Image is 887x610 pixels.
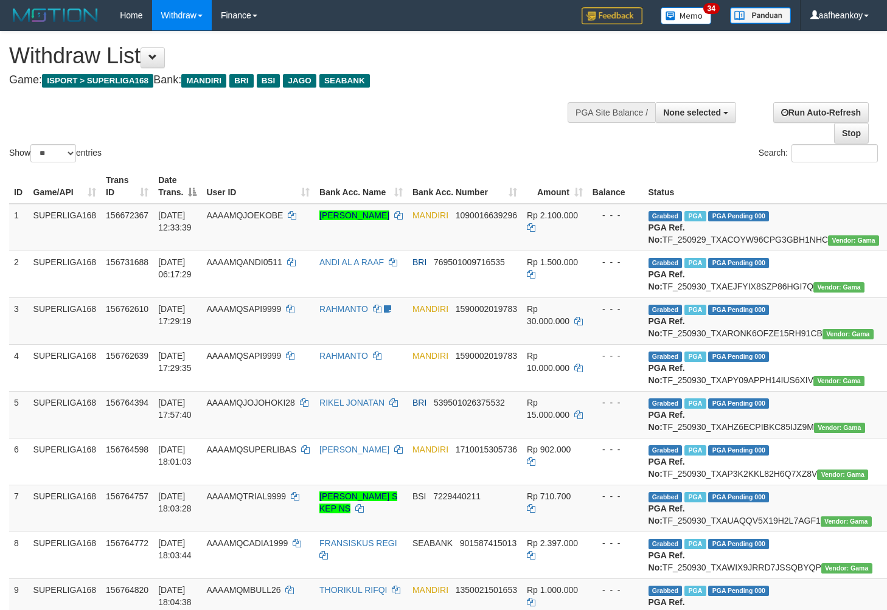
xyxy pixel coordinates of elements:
[593,537,639,549] div: - - -
[456,585,517,595] span: Copy 1350021501653 to clipboard
[257,74,280,88] span: BSI
[593,490,639,502] div: - - -
[644,251,884,297] td: TF_250930_TXAEJFYIX8SZP86HGI7Q
[315,169,408,204] th: Bank Acc. Name: activate to sort column ascending
[412,351,448,361] span: MANDIRI
[158,445,192,466] span: [DATE] 18:01:03
[593,303,639,315] div: - - -
[319,398,384,407] a: RIKEL JONATAN
[319,538,397,548] a: FRANSISKUS REGI
[9,344,29,391] td: 4
[456,445,517,454] span: Copy 1710015305736 to clipboard
[206,398,294,407] span: AAAAMQJOJOHOKI28
[456,210,517,220] span: Copy 1090016639296 to clipboard
[9,532,29,578] td: 8
[206,257,282,267] span: AAAAMQANDI0511
[206,538,288,548] span: AAAAMQCADIA1999
[649,410,685,432] b: PGA Ref. No:
[649,492,683,502] span: Grabbed
[42,74,153,88] span: ISPORT > SUPERLIGA168
[153,169,201,204] th: Date Trans.: activate to sort column descending
[319,257,384,267] a: ANDI AL A RAAF
[644,297,884,344] td: TF_250930_TXARONK6OFZE15RH91CB
[708,352,769,362] span: PGA Pending
[412,304,448,314] span: MANDIRI
[9,297,29,344] td: 3
[206,304,281,314] span: AAAAMQSAPI9999
[106,398,148,407] span: 156764394
[834,123,869,144] a: Stop
[527,585,578,595] span: Rp 1.000.000
[649,352,683,362] span: Grabbed
[828,235,879,246] span: Vendor URL: https://trx31.1velocity.biz
[412,491,426,501] span: BSI
[29,297,102,344] td: SUPERLIGA168
[158,491,192,513] span: [DATE] 18:03:28
[9,74,579,86] h4: Game: Bank:
[773,102,869,123] a: Run Auto-Refresh
[649,457,685,479] b: PGA Ref. No:
[823,329,874,339] span: Vendor URL: https://trx31.1velocity.biz
[206,491,286,501] span: AAAAMQTRIAL9999
[708,586,769,596] span: PGA Pending
[655,102,736,123] button: None selected
[434,257,505,267] span: Copy 769501009716535 to clipboard
[319,585,388,595] a: THORIKUL RIFQI
[158,538,192,560] span: [DATE] 18:03:44
[593,256,639,268] div: - - -
[644,391,884,438] td: TF_250930_TXAHZ6ECPIBKC85IJZ9M
[708,445,769,456] span: PGA Pending
[588,169,644,204] th: Balance
[644,344,884,391] td: TF_250930_TXAPY09APPH14IUS6XIV
[527,304,569,326] span: Rp 30.000.000
[649,305,683,315] span: Grabbed
[319,210,389,220] a: [PERSON_NAME]
[106,445,148,454] span: 156764598
[29,532,102,578] td: SUPERLIGA168
[703,3,720,14] span: 34
[412,585,448,595] span: MANDIRI
[158,351,192,373] span: [DATE] 17:29:35
[30,144,76,162] select: Showentries
[9,391,29,438] td: 5
[821,516,872,527] span: Vendor URL: https://trx31.1velocity.biz
[106,304,148,314] span: 156762610
[684,586,706,596] span: Marked by aafsengchandara
[708,492,769,502] span: PGA Pending
[319,445,389,454] a: [PERSON_NAME]
[412,538,453,548] span: SEABANK
[9,485,29,532] td: 7
[29,204,102,251] td: SUPERLIGA168
[593,209,639,221] div: - - -
[759,144,878,162] label: Search:
[206,351,281,361] span: AAAAMQSAPI9999
[408,169,522,204] th: Bank Acc. Number: activate to sort column ascending
[158,257,192,279] span: [DATE] 06:17:29
[412,257,426,267] span: BRI
[106,210,148,220] span: 156672367
[319,491,397,513] a: [PERSON_NAME] S KEP NS
[460,538,517,548] span: Copy 901587415013 to clipboard
[649,504,685,525] b: PGA Ref. No:
[201,169,315,204] th: User ID: activate to sort column ascending
[814,423,865,433] span: Vendor URL: https://trx31.1velocity.biz
[684,352,706,362] span: Marked by aafsengchandara
[684,539,706,549] span: Marked by aafheankoy
[649,539,683,549] span: Grabbed
[158,398,192,420] span: [DATE] 17:57:40
[593,443,639,456] div: - - -
[791,144,878,162] input: Search:
[684,211,706,221] span: Marked by aafsengchandara
[101,169,153,204] th: Trans ID: activate to sort column ascending
[527,445,571,454] span: Rp 902.000
[412,210,448,220] span: MANDIRI
[527,351,569,373] span: Rp 10.000.000
[649,398,683,409] span: Grabbed
[29,391,102,438] td: SUPERLIGA168
[158,585,192,607] span: [DATE] 18:04:38
[813,282,864,293] span: Vendor URL: https://trx31.1velocity.biz
[813,376,864,386] span: Vendor URL: https://trx31.1velocity.biz
[817,470,868,480] span: Vendor URL: https://trx31.1velocity.biz
[708,211,769,221] span: PGA Pending
[29,485,102,532] td: SUPERLIGA168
